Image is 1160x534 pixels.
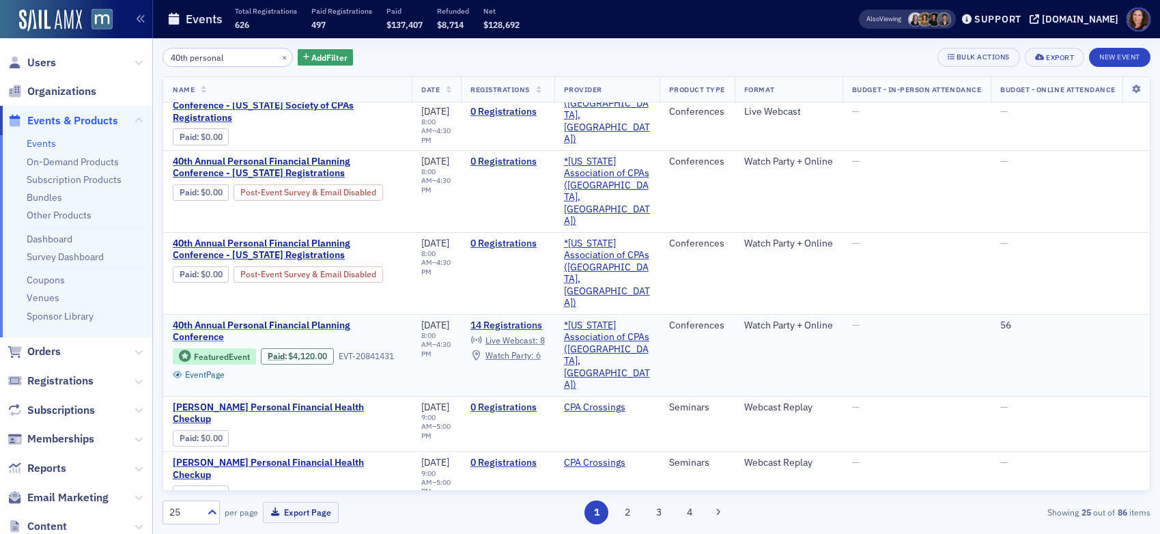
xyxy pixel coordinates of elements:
[1030,14,1123,24] button: [DOMAIN_NAME]
[974,13,1021,25] div: Support
[1025,48,1084,67] button: Export
[564,156,650,227] span: *Maryland Association of CPAs (Timonium, MD)
[180,132,197,142] a: Paid
[173,88,402,124] a: 40th Annual Personal Financial Planning Conference - [US_STATE] Society of CPAs Registrations
[1000,401,1008,413] span: —
[288,351,327,361] span: $4,120.00
[540,335,545,346] span: 8
[744,457,833,469] div: Webcast Replay
[8,461,66,476] a: Reports
[421,331,451,358] div: –
[470,320,544,332] a: 14 Registrations
[173,156,402,180] span: 40th Annual Personal Financial Planning Conference - Connecticut Registrations
[852,401,860,413] span: —
[27,137,56,150] a: Events
[852,105,860,117] span: —
[669,85,725,94] span: Product Type
[180,489,197,499] a: Paid
[27,432,94,447] span: Memberships
[852,237,860,249] span: —
[91,9,113,30] img: SailAMX
[421,249,436,267] time: 8:00 AM
[470,402,544,414] a: 0 Registrations
[201,433,223,443] span: $0.00
[421,155,449,167] span: [DATE]
[27,310,94,322] a: Sponsor Library
[866,14,901,24] span: Viewing
[421,167,436,185] time: 8:00 AM
[669,457,725,469] div: Seminars
[564,457,650,469] span: CPA Crossings
[186,11,223,27] h1: Events
[27,403,95,418] span: Subscriptions
[470,238,544,250] a: 0 Registrations
[261,348,334,365] div: Paid: 16 - $412000
[564,74,650,145] a: *[US_STATE] Association of CPAs ([GEOGRAPHIC_DATA], [GEOGRAPHIC_DATA])
[173,348,256,365] div: Featured Event
[421,126,451,145] time: 4:30 PM
[180,433,201,443] span: :
[27,292,59,304] a: Venues
[201,269,223,279] span: $0.00
[27,233,72,245] a: Dashboard
[180,269,201,279] span: :
[421,85,440,94] span: Date
[180,489,201,499] span: :
[173,486,229,502] div: Paid: 0 - $0
[1042,13,1118,25] div: [DOMAIN_NAME]
[421,339,451,358] time: 4:30 PM
[173,238,402,262] span: 40th Annual Personal Financial Planning Conference - Oklahoma Registrations
[180,433,197,443] a: Paid
[421,237,449,249] span: [DATE]
[201,489,223,499] span: $0.00
[1046,54,1074,61] div: Export
[162,48,293,67] input: Search…
[937,48,1020,67] button: Bulk Actions
[173,238,402,262] a: 40th Annual Personal Financial Planning Conference - [US_STATE] Registrations
[564,320,650,391] span: *Maryland Association of CPAs (Timonium, MD)
[1115,506,1129,518] strong: 86
[1000,237,1008,249] span: —
[744,320,833,332] div: Watch Party + Online
[564,238,650,309] a: *[US_STATE] Association of CPAs ([GEOGRAPHIC_DATA], [GEOGRAPHIC_DATA])
[564,402,650,414] span: CPA Crossings
[27,156,119,168] a: On-Demand Products
[1000,456,1008,468] span: —
[470,457,544,469] a: 0 Registrations
[169,505,199,520] div: 25
[386,19,423,30] span: $137,407
[908,12,922,27] span: Kelly Brown
[225,506,258,518] label: per page
[173,369,225,380] a: EventPage
[8,113,118,128] a: Events & Products
[1089,48,1150,67] button: New Event
[1000,155,1008,167] span: —
[27,191,62,203] a: Bundles
[19,10,82,31] a: SailAMX
[536,350,541,361] span: 6
[8,84,96,99] a: Organizations
[744,106,833,118] div: Live Webcast
[584,501,608,524] button: 1
[27,344,61,359] span: Orders
[235,19,249,30] span: 626
[421,249,451,276] div: –
[437,19,464,30] span: $8,714
[927,12,942,27] span: Lauren McDonough
[386,6,423,16] p: Paid
[173,320,402,343] span: 40th Annual Personal Financial Planning Conference
[268,351,289,361] span: :
[1000,105,1008,117] span: —
[8,432,94,447] a: Memberships
[1079,506,1093,518] strong: 25
[27,461,66,476] span: Reports
[470,85,530,94] span: Registrations
[485,350,534,361] span: Watch Party :
[647,501,670,524] button: 3
[421,413,451,440] div: –
[173,266,229,283] div: Paid: 0 - $0
[564,74,650,145] span: *Maryland Association of CPAs (Timonium, MD)
[564,85,602,94] span: Provider
[669,156,725,168] div: Conferences
[180,187,197,197] a: Paid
